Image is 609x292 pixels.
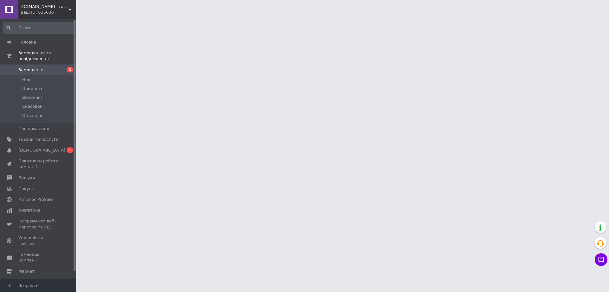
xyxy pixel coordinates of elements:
[18,39,36,45] span: Головна
[18,235,59,247] span: Управління сайтом
[595,253,607,266] button: Чат з покупцем
[18,175,35,181] span: Відгуки
[22,104,44,109] span: Скасовані
[18,158,59,170] span: Показники роботи компанії
[18,126,49,132] span: Повідомлення
[22,86,42,92] span: Прийняті
[18,186,36,192] span: Покупці
[67,67,73,72] span: 2
[22,95,42,100] span: Виконані
[18,268,35,274] span: Маркет
[18,67,45,73] span: Замовлення
[18,197,53,202] span: Каталог ProSale
[22,77,31,83] span: Нові
[18,137,59,142] span: Товари та послуги
[18,147,65,153] span: [DEMOGRAPHIC_DATA]
[18,207,40,213] span: Аналітика
[18,50,76,62] span: Замовлення та повідомлення
[18,252,59,263] span: Гаманець компанії
[3,22,75,34] input: Пошук
[18,218,59,230] span: Інструменти веб-майстра та SEO
[22,113,42,119] span: Оплачені
[67,147,73,153] span: 1
[21,4,68,10] span: skovoroda.com.ua - посуд, побутова техніка, текстиль
[21,10,76,15] div: Ваш ID: 635636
